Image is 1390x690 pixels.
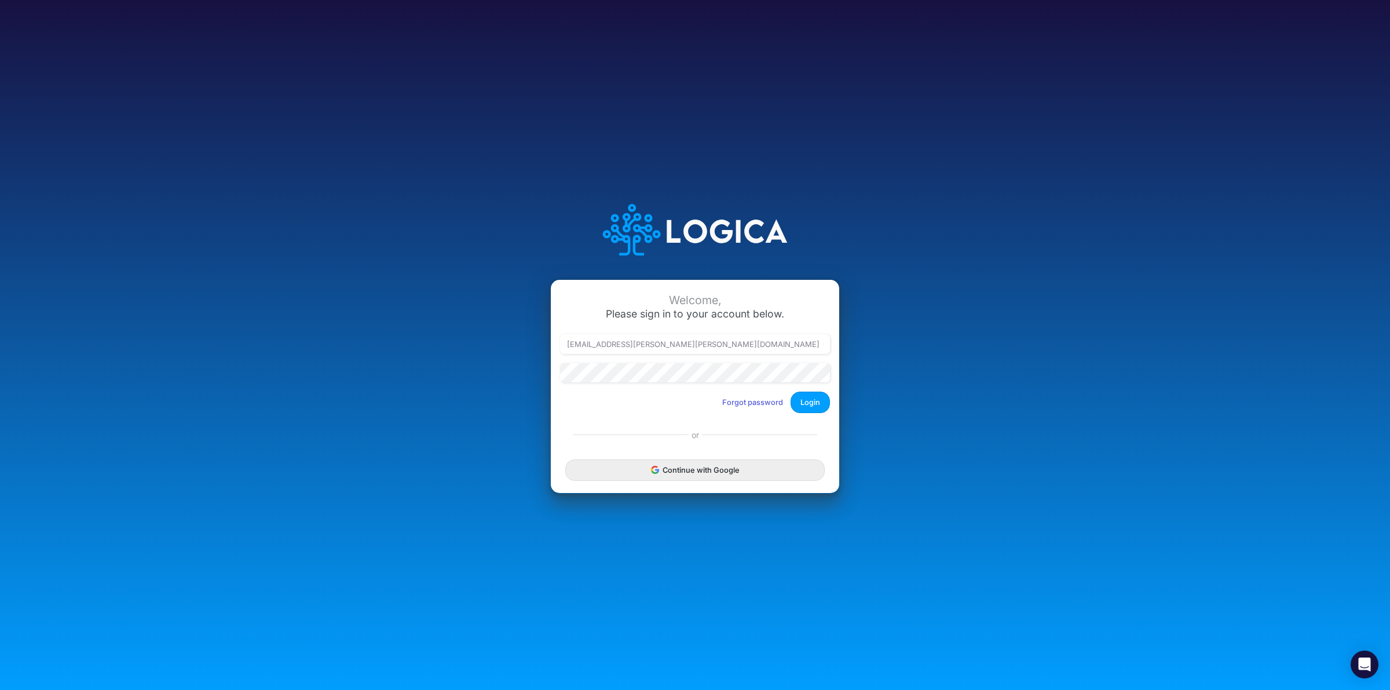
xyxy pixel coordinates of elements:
button: Login [791,392,830,413]
div: Welcome, [560,294,830,307]
span: Please sign in to your account below. [606,308,784,320]
button: Continue with Google [565,459,825,481]
input: Email [560,334,830,354]
div: Open Intercom Messenger [1351,651,1378,678]
button: Forgot password [715,393,791,412]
